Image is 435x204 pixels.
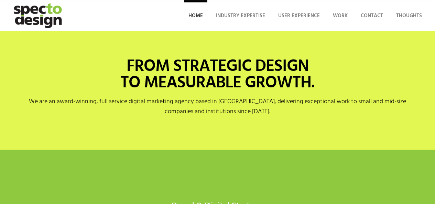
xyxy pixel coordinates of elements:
[17,58,418,92] h1: FROM STRATEGIC DESIGN TO MEASURABLE GROWTH.
[184,0,207,31] a: Home
[9,0,68,31] img: specto-logo-2020
[333,12,348,20] span: Work
[396,12,422,20] span: Thoughts
[274,0,324,31] a: User Experience
[328,0,352,31] a: Work
[211,0,270,31] a: Industry Expertise
[188,12,203,20] span: Home
[356,0,388,31] a: Contact
[278,12,320,20] span: User Experience
[361,12,383,20] span: Contact
[392,0,426,31] a: Thoughts
[216,12,265,20] span: Industry Expertise
[17,97,418,117] p: We are an award-winning, full service digital marketing agency based in [GEOGRAPHIC_DATA], delive...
